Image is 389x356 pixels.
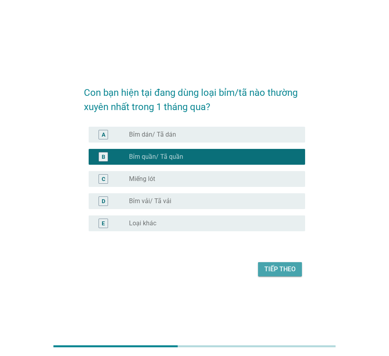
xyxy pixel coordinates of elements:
[102,197,105,205] div: D
[258,262,302,276] button: Tiếp theo
[102,152,105,161] div: B
[129,175,155,183] label: Miếng lót
[102,219,105,227] div: E
[129,153,183,161] label: Bỉm quần/ Tã quần
[102,175,105,183] div: C
[129,219,156,227] label: Loại khác
[264,265,296,274] div: Tiếp theo
[102,130,105,139] div: A
[129,197,171,205] label: Bỉm vải/ Tã vải
[84,78,305,114] h2: Con bạn hiện tại đang dùng loại bỉm/tã nào thường xuyên nhất trong 1 tháng qua?
[129,131,176,139] label: Bỉm dán/ Tã dán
